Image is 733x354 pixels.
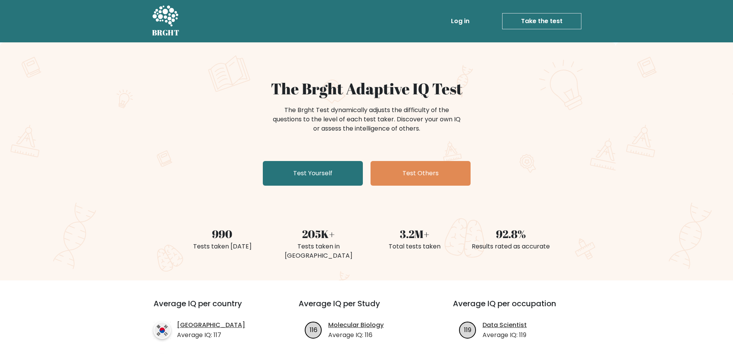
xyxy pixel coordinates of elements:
[275,242,362,260] div: Tests taken in [GEOGRAPHIC_DATA]
[179,226,266,242] div: 990
[328,331,384,340] p: Average IQ: 116
[464,325,471,334] text: 119
[152,3,180,39] a: BRGHT
[179,79,554,98] h1: The Brght Adaptive IQ Test
[275,226,362,242] div: 205K+
[468,226,554,242] div: 92.8%
[154,322,171,339] img: country
[453,299,589,317] h3: Average IQ per occupation
[177,320,245,330] a: [GEOGRAPHIC_DATA]
[154,299,271,317] h3: Average IQ per country
[328,320,384,330] a: Molecular Biology
[270,106,463,133] div: The Brght Test dynamically adjusts the difficulty of the questions to the level of each test take...
[483,331,527,340] p: Average IQ: 119
[299,299,434,317] h3: Average IQ per Study
[448,13,473,29] a: Log in
[371,226,458,242] div: 3.2M+
[179,242,266,251] div: Tests taken [DATE]
[263,161,363,186] a: Test Yourself
[177,331,245,340] p: Average IQ: 117
[502,13,581,29] a: Take the test
[468,242,554,251] div: Results rated as accurate
[152,28,180,37] h5: BRGHT
[483,320,527,330] a: Data Scientist
[371,242,458,251] div: Total tests taken
[371,161,471,186] a: Test Others
[310,325,317,334] text: 116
